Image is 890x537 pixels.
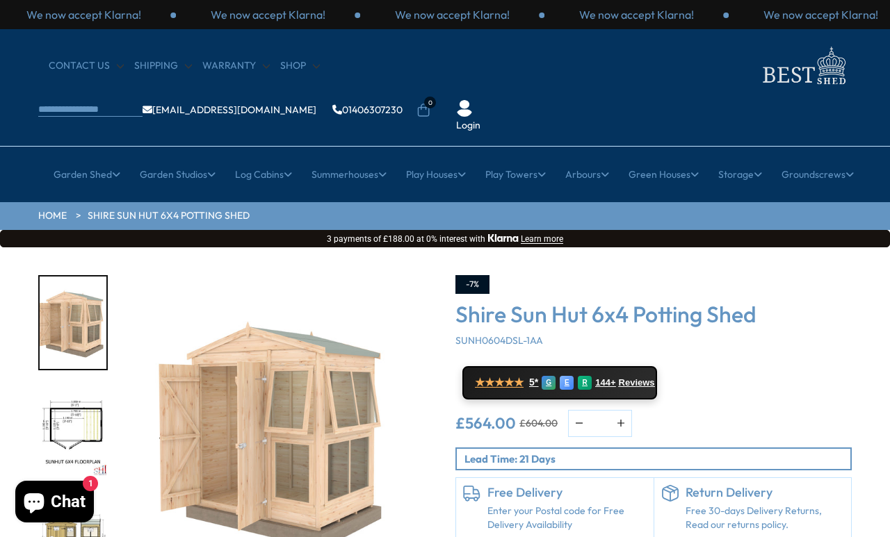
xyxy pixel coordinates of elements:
[38,209,67,223] a: HOME
[578,376,592,390] div: R
[49,59,124,73] a: CONTACT US
[686,504,845,531] p: Free 30-days Delivery Returns, Read our returns policy.
[424,97,436,108] span: 0
[455,334,543,347] span: SUNH0604DSL-1AA
[416,104,430,117] a: 0
[485,157,546,192] a: Play Towers
[487,504,647,531] a: Enter your Postal code for Free Delivery Availability
[280,59,320,73] a: Shop
[202,59,270,73] a: Warranty
[211,7,325,22] p: We now accept Klarna!
[754,43,852,88] img: logo
[332,105,403,115] a: 01406307230
[560,376,574,390] div: E
[763,7,878,22] p: We now accept Klarna!
[143,105,316,115] a: [EMAIL_ADDRESS][DOMAIN_NAME]
[487,485,647,500] h6: Free Delivery
[54,157,120,192] a: Garden Shed
[718,157,762,192] a: Storage
[406,157,466,192] a: Play Houses
[456,119,480,133] a: Login
[88,209,250,223] a: Shire Sun Hut 6x4 Potting Shed
[455,301,852,327] h3: Shire Sun Hut 6x4 Potting Shed
[475,376,524,389] span: ★★★★★
[134,59,192,73] a: Shipping
[544,7,729,22] div: 1 / 3
[686,485,845,500] h6: Return Delivery
[38,384,108,479] div: 2 / 12
[40,386,106,478] img: Sunhut6x4FLOORPLAN_016f0f15-a55d-4ab6-98e2-a9414e811e92_200x200.jpg
[455,415,516,431] ins: £564.00
[360,7,544,22] div: 3 / 3
[462,366,657,399] a: ★★★★★ 5* G E R 144+ Reviews
[629,157,699,192] a: Green Houses
[595,377,615,388] span: 144+
[565,157,609,192] a: Arbours
[235,157,292,192] a: Log Cabins
[26,7,141,22] p: We now accept Klarna!
[542,376,556,390] div: G
[455,275,489,294] div: -7%
[40,276,106,369] img: Sunhut6Gx4RenderWhite3_a3978c5c-67b3-4815-89c6-1a2014b4dd81_200x200.jpg
[176,7,360,22] div: 2 / 3
[456,100,473,117] img: User Icon
[579,7,694,22] p: We now accept Klarna!
[619,377,655,388] span: Reviews
[519,418,558,428] del: £604.00
[311,157,387,192] a: Summerhouses
[140,157,216,192] a: Garden Studios
[395,7,510,22] p: We now accept Klarna!
[11,481,98,526] inbox-online-store-chat: Shopify online store chat
[782,157,854,192] a: Groundscrews
[464,452,850,466] p: Lead Time: 21 Days
[38,275,108,370] div: 1 / 12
